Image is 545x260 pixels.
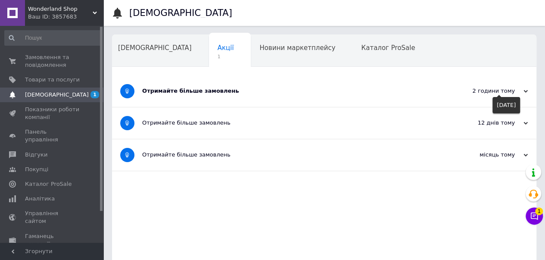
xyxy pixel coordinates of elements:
div: Отримайте більше замовлень [142,119,442,127]
input: Пошук [4,30,102,46]
span: 1 [218,53,234,60]
div: Отримайте більше замовлень [142,87,442,95]
span: Відгуки [25,151,47,159]
span: [DEMOGRAPHIC_DATA] [118,44,192,52]
span: Товари та послуги [25,76,80,84]
div: 2 години тому [442,87,528,95]
h1: [DEMOGRAPHIC_DATA] [129,8,232,18]
span: Аналітика [25,195,55,203]
span: [DEMOGRAPHIC_DATA] [25,91,89,99]
span: Гаманець компанії [25,232,80,248]
span: Управління сайтом [25,210,80,225]
span: Показники роботи компанії [25,106,80,121]
span: Покупці [25,166,48,173]
div: Отримайте більше замовлень [142,151,442,159]
span: 1 [90,91,99,98]
div: 12 днів тому [442,119,528,127]
span: Wonderland Shop [28,5,93,13]
span: Панель управління [25,128,80,144]
div: місяць тому [442,151,528,159]
span: Каталог ProSale [25,180,72,188]
span: Акції [218,44,234,52]
div: Ваш ID: 3857683 [28,13,103,21]
span: Замовлення та повідомлення [25,53,80,69]
span: Новини маркетплейсу [259,44,335,52]
div: [DATE] [492,97,520,113]
span: Каталог ProSale [361,44,415,52]
span: 1 [535,207,543,215]
button: Чат з покупцем1 [526,207,543,225]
